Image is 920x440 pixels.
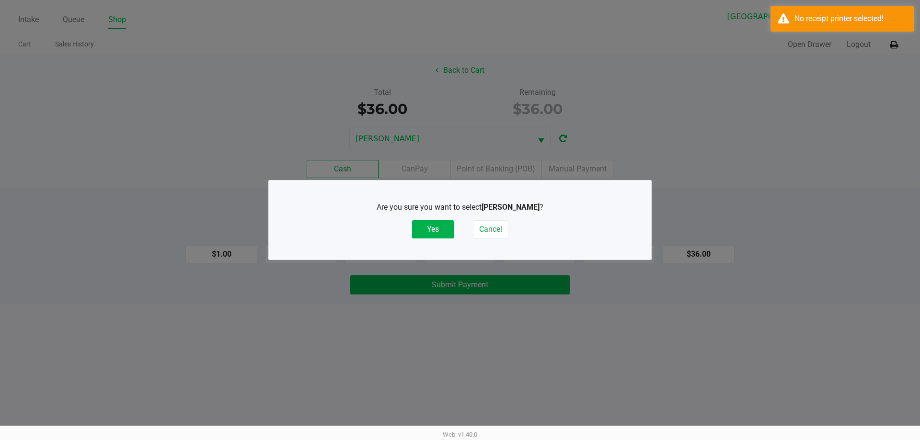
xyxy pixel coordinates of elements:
button: Cancel [473,220,508,238]
p: Are you sure you want to select ? [295,202,625,213]
b: [PERSON_NAME] [482,203,540,212]
div: No receipt printer selected! [794,13,907,24]
span: Web: v1.40.0 [443,431,477,438]
button: Yes [412,220,454,238]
